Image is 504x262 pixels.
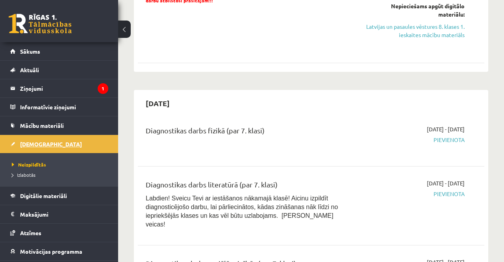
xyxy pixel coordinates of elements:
[366,136,465,144] span: Pievienota
[20,248,82,255] span: Motivācijas programma
[10,116,108,135] a: Mācību materiāli
[98,83,108,94] i: 1
[20,66,39,73] span: Aktuāli
[20,205,108,223] legend: Maksājumi
[366,190,465,198] span: Pievienota
[10,242,108,260] a: Motivācijas programma
[12,171,110,178] a: Izlabotās
[366,2,465,19] div: Nepieciešams apgūt digitālo materiālu:
[427,179,465,187] span: [DATE] - [DATE]
[10,205,108,223] a: Maksājumi
[12,161,46,168] span: Neizpildītās
[10,42,108,60] a: Sākums
[10,135,108,153] a: [DEMOGRAPHIC_DATA]
[20,48,40,55] span: Sākums
[20,140,82,148] span: [DEMOGRAPHIC_DATA]
[20,98,108,116] legend: Informatīvie ziņojumi
[12,172,35,178] span: Izlabotās
[12,161,110,168] a: Neizpildītās
[427,125,465,133] span: [DATE] - [DATE]
[146,125,354,140] div: Diagnostikas darbs fizikā (par 7. klasi)
[138,94,178,112] h2: [DATE]
[146,179,354,194] div: Diagnostikas darbs literatūrā (par 7. klasi)
[10,79,108,97] a: Ziņojumi1
[366,22,465,39] a: Latvijas un pasaules vēstures 8. klases 1. ieskaites mācību materiāls
[20,122,64,129] span: Mācību materiāli
[20,192,67,199] span: Digitālie materiāli
[9,14,72,34] a: Rīgas 1. Tālmācības vidusskola
[146,195,338,228] span: Labdien! Sveicu Tevi ar iestāšanos nākamajā klasē! Aicinu izpildīt diagnosticējošo darbu, lai pār...
[10,187,108,205] a: Digitālie materiāli
[10,224,108,242] a: Atzīmes
[20,79,108,97] legend: Ziņojumi
[20,229,41,236] span: Atzīmes
[10,98,108,116] a: Informatīvie ziņojumi
[10,61,108,79] a: Aktuāli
